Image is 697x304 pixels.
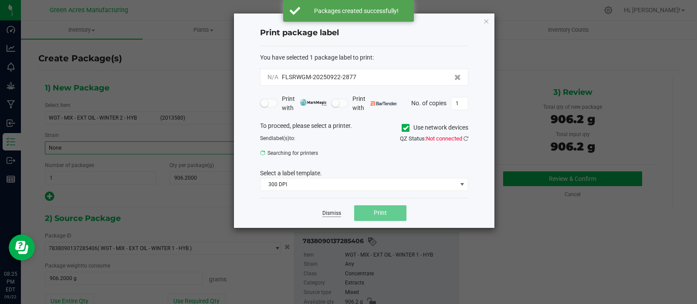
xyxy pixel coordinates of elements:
[400,135,468,142] span: QZ Status:
[260,53,468,62] div: :
[354,205,406,221] button: Print
[267,73,278,80] span: N/A
[261,178,457,190] span: 300 DPI
[260,147,358,160] span: Searching for printers
[322,210,341,217] a: Dismiss
[260,135,295,141] span: Send to:
[300,99,327,106] img: mark_magic_cybra.png
[260,27,468,39] h4: Print package label
[260,54,372,61] span: You have selected 1 package label to print
[272,135,289,141] span: label(s)
[9,234,35,261] iframe: Resource center
[282,73,356,80] span: FLSRWGM-20250922-2877
[426,135,462,142] span: Not connected
[282,94,327,113] span: Print with
[254,169,475,178] div: Select a label template.
[254,121,475,134] div: To proceed, please select a printer.
[305,7,407,15] div: Packages created successfully!
[402,123,468,132] label: Use network devices
[374,209,387,216] span: Print
[371,101,397,106] img: bartender.png
[352,94,397,113] span: Print with
[411,99,447,106] span: No. of copies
